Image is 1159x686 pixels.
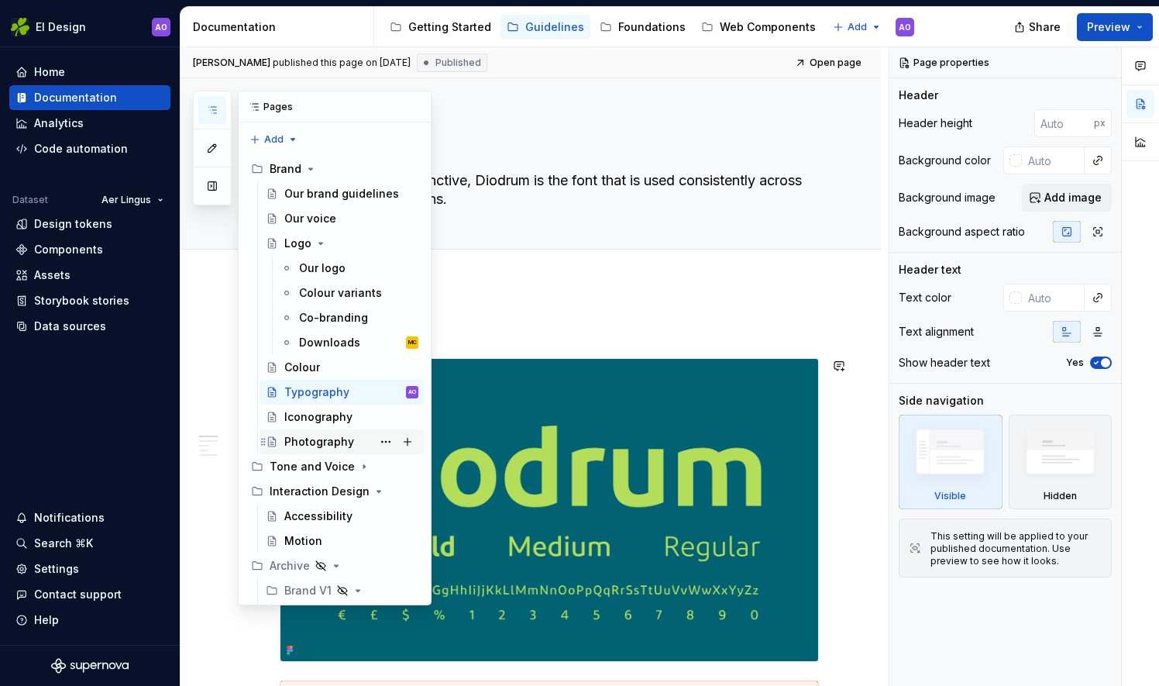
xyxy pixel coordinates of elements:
[274,603,425,628] a: Our brand guidelines
[260,578,425,603] div: Brand V1
[260,529,425,553] a: Motion
[34,216,112,232] div: Design tokens
[284,236,311,251] div: Logo
[284,533,322,549] div: Motion
[1034,109,1094,137] input: Auto
[899,190,996,205] div: Background image
[9,263,170,288] a: Assets
[260,355,425,380] a: Colour
[1094,117,1106,129] p: px
[934,490,966,502] div: Visible
[408,384,416,400] div: AO
[277,128,816,165] textarea: Typography
[12,194,48,206] div: Dataset
[1022,284,1085,312] input: Auto
[9,212,170,236] a: Design tokens
[1044,190,1102,205] span: Add image
[34,267,71,283] div: Assets
[270,459,355,474] div: Tone and Voice
[525,19,584,35] div: Guidelines
[270,161,301,177] div: Brand
[899,324,974,340] div: Text alignment
[408,19,491,35] div: Getting Started
[277,168,816,212] textarea: Modern, open and distinctive, Diodrum is the font that is used consistently across all brand comm...
[274,256,425,281] a: Our logo
[264,133,284,146] span: Add
[9,60,170,84] a: Home
[193,19,367,35] div: Documentation
[284,434,354,450] div: Photography
[34,587,122,602] div: Contact support
[408,335,417,350] div: MC
[383,12,825,43] div: Page tree
[9,288,170,313] a: Storybook stories
[260,380,425,405] a: TypographyAO
[848,21,867,33] span: Add
[260,231,425,256] a: Logo
[34,242,103,257] div: Components
[9,531,170,556] button: Search ⌘K
[299,260,346,276] div: Our logo
[720,19,816,35] div: Web Components
[274,281,425,305] a: Colour variants
[245,157,425,181] div: Brand
[383,15,497,40] a: Getting Started
[34,90,117,105] div: Documentation
[280,359,818,661] img: f333047d-2521-44ba-8f3e-837b1bfdf800.png
[34,141,128,157] div: Code automation
[1087,19,1130,35] span: Preview
[34,115,84,131] div: Analytics
[34,64,65,80] div: Home
[1022,184,1112,212] button: Add image
[1044,490,1077,502] div: Hidden
[828,16,886,38] button: Add
[299,310,368,326] div: Co-branding
[899,290,951,305] div: Text color
[260,405,425,429] a: Iconography
[239,91,431,122] div: Pages
[899,415,1003,509] div: Visible
[280,321,819,346] h2: Our typeface
[1066,357,1084,369] label: Yes
[284,409,353,425] div: Iconography
[695,15,822,40] a: Web Components
[9,505,170,530] button: Notifications
[9,314,170,339] a: Data sources
[930,530,1102,567] div: This setting will be applied to your published documentation. Use preview to see how it looks.
[435,57,481,69] span: Published
[260,181,425,206] a: Our brand guidelines
[284,186,399,202] div: Our brand guidelines
[245,553,425,578] div: Archive
[9,608,170,633] button: Help
[260,504,425,529] a: Accessibility
[34,536,93,551] div: Search ⌘K
[1029,19,1061,35] span: Share
[36,19,86,35] div: EI Design
[284,508,353,524] div: Accessibility
[270,558,310,574] div: Archive
[273,57,411,69] div: published this page on [DATE]
[245,454,425,479] div: Tone and Voice
[260,429,425,454] a: Photography
[9,582,170,607] button: Contact support
[284,384,349,400] div: Typography
[1022,147,1085,174] input: Auto
[284,360,320,375] div: Colour
[825,15,949,40] a: App Components
[155,21,167,33] div: AO
[95,189,170,211] button: Aer Lingus
[284,583,332,598] div: Brand V1
[34,319,106,334] div: Data sources
[1077,13,1153,41] button: Preview
[51,658,129,674] svg: Supernova Logo
[899,355,990,371] div: Show header text
[299,335,360,350] div: Downloads
[1009,415,1113,509] div: Hidden
[270,484,370,499] div: Interaction Design
[34,293,129,309] div: Storybook stories
[899,115,972,131] div: Header height
[899,224,1025,240] div: Background aspect ratio
[101,194,151,206] span: Aer Lingus
[9,136,170,161] a: Code automation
